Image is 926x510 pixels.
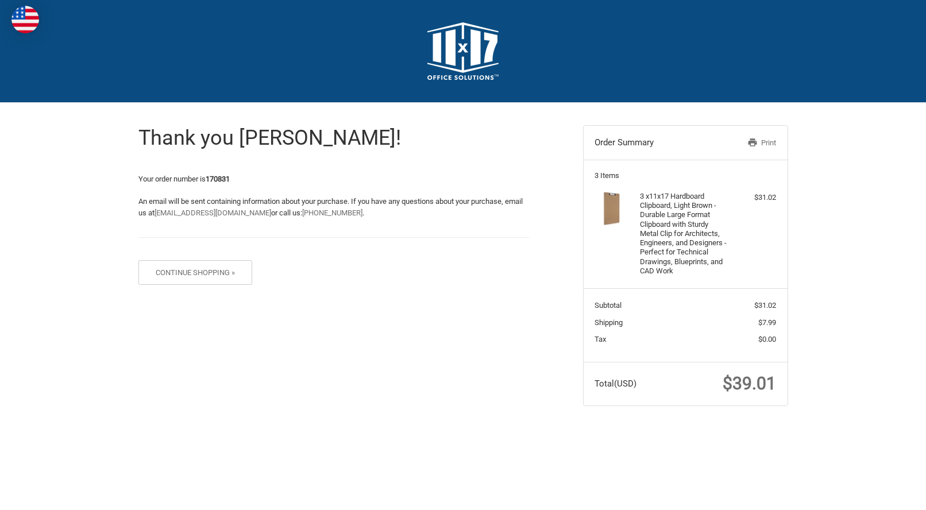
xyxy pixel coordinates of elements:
h3: Order Summary [595,137,717,149]
h4: 3 x 11x17 Hardboard Clipboard, Light Brown - Durable Large Format Clipboard with Sturdy Metal Cli... [640,192,728,276]
img: 11x17.com [427,22,499,80]
div: $31.02 [731,192,776,203]
span: $7.99 [758,318,776,327]
a: [PHONE_NUMBER] [302,208,362,217]
a: [EMAIL_ADDRESS][DOMAIN_NAME] [155,208,271,217]
strong: 170831 [206,175,230,183]
img: duty and tax information for United States [11,6,39,33]
span: Shipping [595,318,623,327]
span: Total (USD) [595,378,636,389]
span: An email will be sent containing information about your purchase. If you have any questions about... [138,197,523,217]
span: Subtotal [595,301,622,310]
span: Your order number is [138,175,230,183]
h1: Thank you [PERSON_NAME]! [138,125,530,151]
span: Tax [595,335,606,343]
button: Continue Shopping » [138,260,253,285]
span: $0.00 [758,335,776,343]
h3: 3 Items [595,171,776,180]
span: $39.01 [723,373,776,393]
a: Print [717,137,776,149]
span: $31.02 [754,301,776,310]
